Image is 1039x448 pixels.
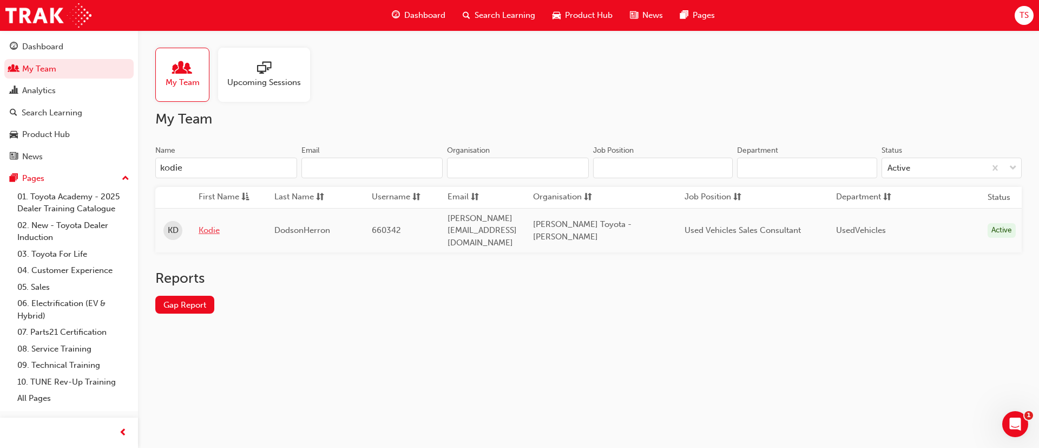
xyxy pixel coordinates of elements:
[155,48,218,102] a: My Team
[155,145,175,156] div: Name
[383,4,454,27] a: guage-iconDashboard
[13,324,134,341] a: 07. Parts21 Certification
[22,41,63,53] div: Dashboard
[372,191,410,204] span: Username
[13,341,134,358] a: 08. Service Training
[199,224,258,237] a: Kodie
[257,61,271,76] span: sessionType_ONLINE_URL-icon
[533,191,582,204] span: Organisation
[168,224,179,237] span: KD
[1009,161,1017,176] span: down-icon
[274,225,330,235] span: DodsonHerron
[412,191,420,204] span: sorting-icon
[1024,411,1033,420] span: 1
[13,295,134,324] a: 06. Electrification (EV & Hybrid)
[4,81,134,101] a: Analytics
[836,191,896,204] button: Departmentsorting-icon
[448,191,469,204] span: Email
[1020,9,1029,22] span: TS
[4,147,134,167] a: News
[10,64,18,74] span: people-icon
[199,191,258,204] button: First Nameasc-icon
[22,172,44,185] div: Pages
[301,158,443,178] input: Email
[372,225,401,235] span: 660342
[4,103,134,123] a: Search Learning
[10,130,18,140] span: car-icon
[155,158,297,178] input: Name
[463,9,470,22] span: search-icon
[218,48,319,102] a: Upcoming Sessions
[593,158,733,178] input: Job Position
[680,9,688,22] span: pages-icon
[4,59,134,79] a: My Team
[22,85,56,97] div: Analytics
[447,145,490,156] div: Organisation
[155,296,214,314] a: Gap Report
[122,172,129,186] span: up-icon
[565,9,613,22] span: Product Hub
[274,191,314,204] span: Last Name
[227,76,301,89] span: Upcoming Sessions
[166,76,200,89] span: My Team
[4,168,134,189] button: Pages
[22,128,70,141] div: Product Hub
[533,191,593,204] button: Organisationsorting-icon
[4,125,134,145] a: Product Hub
[693,9,715,22] span: Pages
[685,191,731,204] span: Job Position
[316,191,324,204] span: sorting-icon
[274,191,334,204] button: Last Namesorting-icon
[13,390,134,407] a: All Pages
[447,158,589,178] input: Organisation
[883,191,891,204] span: sorting-icon
[5,3,91,28] img: Trak
[685,191,744,204] button: Job Positionsorting-icon
[13,279,134,296] a: 05. Sales
[584,191,592,204] span: sorting-icon
[13,374,134,391] a: 10. TUNE Rev-Up Training
[533,219,632,242] span: [PERSON_NAME] Toyota - [PERSON_NAME]
[404,9,445,22] span: Dashboard
[10,42,18,52] span: guage-icon
[737,158,877,178] input: Department
[175,61,189,76] span: people-icon
[475,9,535,22] span: Search Learning
[372,191,431,204] button: Usernamesorting-icon
[454,4,544,27] a: search-iconSearch Learning
[733,191,741,204] span: sorting-icon
[13,189,134,217] a: 01. Toyota Academy - 2025 Dealer Training Catalogue
[553,9,561,22] span: car-icon
[10,152,18,162] span: news-icon
[199,191,239,204] span: First Name
[13,357,134,374] a: 09. Technical Training
[621,4,672,27] a: news-iconNews
[448,213,517,248] span: [PERSON_NAME][EMAIL_ADDRESS][DOMAIN_NAME]
[737,145,778,156] div: Department
[544,4,621,27] a: car-iconProduct Hub
[630,9,638,22] span: news-icon
[22,107,82,119] div: Search Learning
[10,108,17,118] span: search-icon
[13,262,134,279] a: 04. Customer Experience
[471,191,479,204] span: sorting-icon
[448,191,507,204] button: Emailsorting-icon
[672,4,724,27] a: pages-iconPages
[593,145,634,156] div: Job Position
[155,111,1022,128] h2: My Team
[1002,411,1028,437] iframe: Intercom live chat
[392,9,400,22] span: guage-icon
[4,35,134,168] button: DashboardMy TeamAnalyticsSearch LearningProduct HubNews
[988,191,1010,204] th: Status
[642,9,663,22] span: News
[119,426,127,440] span: prev-icon
[13,217,134,246] a: 02. New - Toyota Dealer Induction
[836,191,881,204] span: Department
[22,151,43,163] div: News
[241,191,249,204] span: asc-icon
[887,162,910,174] div: Active
[4,37,134,57] a: Dashboard
[301,145,320,156] div: Email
